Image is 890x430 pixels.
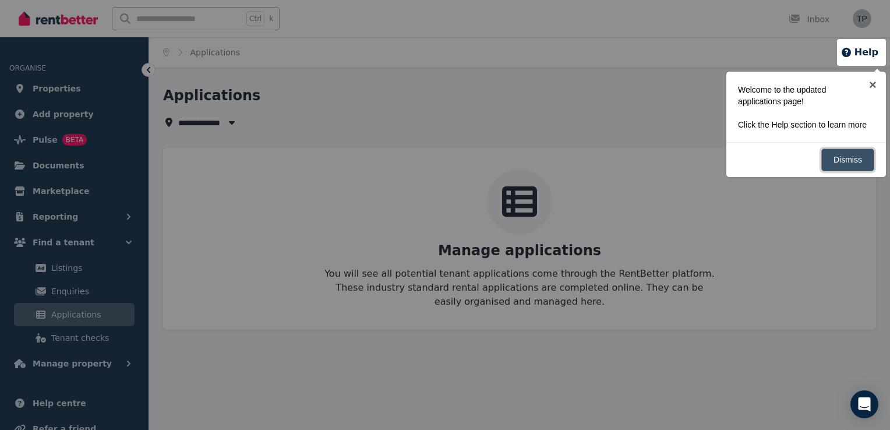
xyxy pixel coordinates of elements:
div: Open Intercom Messenger [850,390,878,418]
a: × [860,72,886,98]
button: Help [840,45,878,59]
p: Welcome to the updated applications page! [738,84,867,107]
p: Click the Help section to learn more [738,119,867,131]
a: Dismiss [821,149,874,171]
